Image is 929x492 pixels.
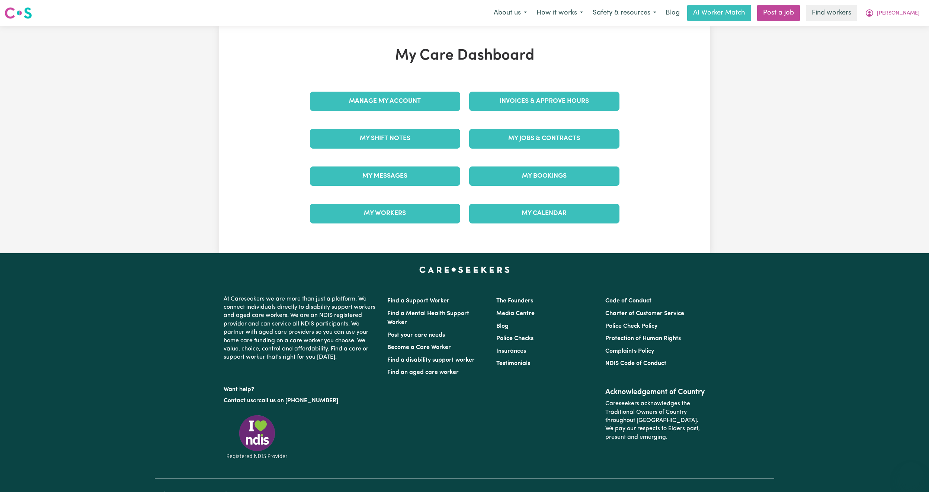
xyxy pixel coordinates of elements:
a: Protection of Human Rights [605,336,681,342]
a: My Bookings [469,166,619,186]
a: Careseekers home page [419,267,510,273]
a: Find workers [806,5,857,21]
img: Careseekers logo [4,6,32,20]
a: Post a job [757,5,800,21]
a: Find an aged care worker [387,369,459,375]
a: Complaints Policy [605,348,654,354]
button: How it works [532,5,588,21]
a: Police Check Policy [605,323,657,329]
a: Manage My Account [310,92,460,111]
h2: Acknowledgement of Country [605,388,705,397]
button: Safety & resources [588,5,661,21]
a: Find a disability support worker [387,357,475,363]
a: Blog [661,5,684,21]
iframe: Button to launch messaging window, conversation in progress [899,462,923,486]
a: Post your care needs [387,332,445,338]
a: Become a Care Worker [387,345,451,350]
a: My Calendar [469,204,619,223]
a: My Shift Notes [310,129,460,148]
button: About us [489,5,532,21]
button: My Account [860,5,925,21]
a: Invoices & Approve Hours [469,92,619,111]
a: My Workers [310,204,460,223]
p: Want help? [224,383,378,394]
a: Testimonials [496,361,530,366]
a: NDIS Code of Conduct [605,361,666,366]
h1: My Care Dashboard [305,47,624,65]
a: My Messages [310,166,460,186]
a: Blog [496,323,509,329]
a: Insurances [496,348,526,354]
a: Code of Conduct [605,298,651,304]
img: Registered NDIS provider [224,414,291,460]
a: call us on [PHONE_NUMBER] [259,398,338,404]
a: My Jobs & Contracts [469,129,619,148]
a: Find a Support Worker [387,298,449,304]
a: The Founders [496,298,533,304]
a: Careseekers logo [4,4,32,22]
span: [PERSON_NAME] [877,9,920,18]
a: Find a Mental Health Support Worker [387,311,469,326]
p: At Careseekers we are more than just a platform. We connect individuals directly to disability su... [224,292,378,365]
a: Contact us [224,398,253,404]
a: Media Centre [496,311,535,317]
p: or [224,394,378,408]
a: Police Checks [496,336,534,342]
a: AI Worker Match [687,5,751,21]
p: Careseekers acknowledges the Traditional Owners of Country throughout [GEOGRAPHIC_DATA]. We pay o... [605,397,705,444]
a: Charter of Customer Service [605,311,684,317]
